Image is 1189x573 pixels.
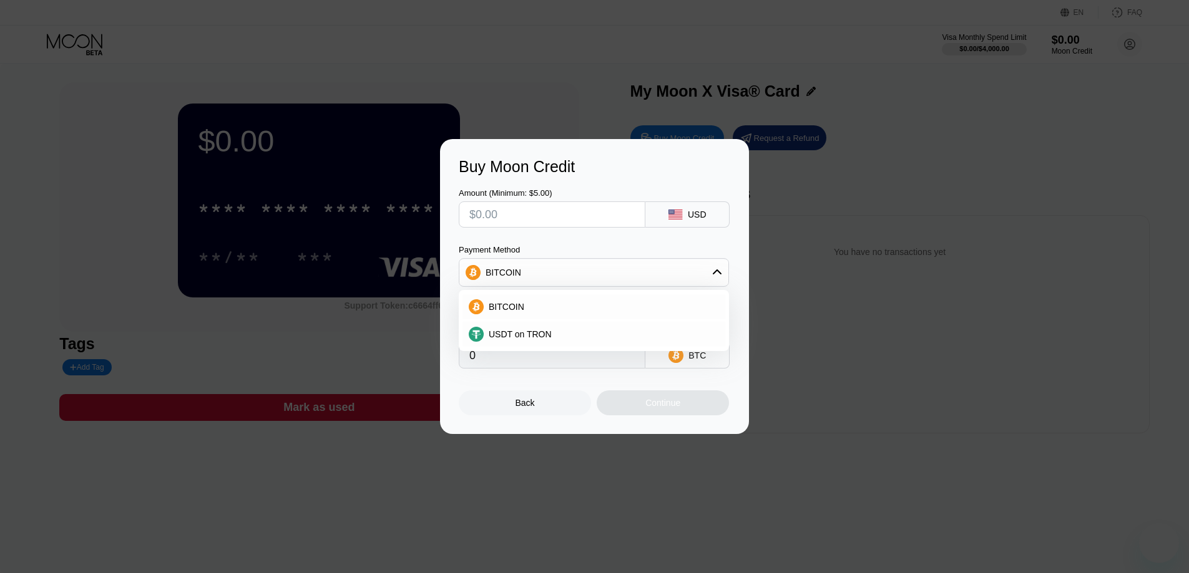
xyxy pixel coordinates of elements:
div: BTC [688,350,706,360]
span: USDT on TRON [489,329,552,339]
iframe: Button to launch messaging window [1139,523,1179,563]
div: Amount (Minimum: $5.00) [459,188,645,198]
div: USD [688,209,707,219]
div: Buy Moon Credit [459,158,730,176]
input: $0.00 [469,202,635,227]
div: Payment Method [459,245,729,254]
div: Back [459,390,591,415]
div: BITCOIN [462,294,725,319]
div: USDT on TRON [462,322,725,347]
div: Back [516,398,535,408]
div: BITCOIN [486,267,521,277]
span: BITCOIN [489,302,524,312]
div: BITCOIN [459,260,728,285]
